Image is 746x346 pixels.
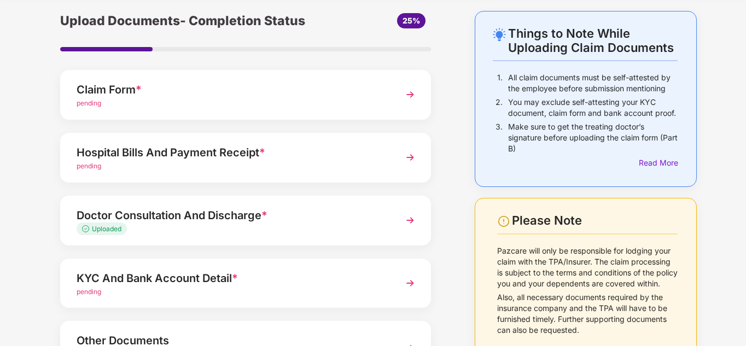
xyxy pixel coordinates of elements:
[77,269,386,287] div: KYC And Bank Account Detail
[508,97,678,119] p: You may exclude self-attesting your KYC document, claim form and bank account proof.
[400,210,420,230] img: svg+xml;base64,PHN2ZyBpZD0iTmV4dCIgeG1sbnM9Imh0dHA6Ly93d3cudzMub3JnLzIwMDAvc3ZnIiB3aWR0aD0iMzYiIG...
[92,225,121,233] span: Uploaded
[497,72,503,94] p: 1.
[82,225,92,232] img: svg+xml;base64,PHN2ZyB4bWxucz0iaHR0cDovL3d3dy53My5vcmcvMjAwMC9zdmciIHdpZHRoPSIxMy4zMzMiIGhlaWdodD...
[497,215,510,228] img: svg+xml;base64,PHN2ZyBpZD0iV2FybmluZ18tXzI0eDI0IiBkYXRhLW5hbWU9Ildhcm5pbmcgLSAyNHgyNCIgeG1sbnM9Im...
[77,288,101,296] span: pending
[400,273,420,293] img: svg+xml;base64,PHN2ZyBpZD0iTmV4dCIgeG1sbnM9Imh0dHA6Ly93d3cudzMub3JnLzIwMDAvc3ZnIiB3aWR0aD0iMzYiIG...
[497,292,678,336] p: Also, all necessary documents required by the insurance company and the TPA will have to be furni...
[77,81,386,98] div: Claim Form
[496,97,503,119] p: 2.
[77,144,386,161] div: Hospital Bills And Payment Receipt
[508,121,678,154] p: Make sure to get the treating doctor’s signature before uploading the claim form (Part B)
[77,99,101,107] span: pending
[496,121,503,154] p: 3.
[639,157,678,169] div: Read More
[400,85,420,104] img: svg+xml;base64,PHN2ZyBpZD0iTmV4dCIgeG1sbnM9Imh0dHA6Ly93d3cudzMub3JnLzIwMDAvc3ZnIiB3aWR0aD0iMzYiIG...
[508,72,678,94] p: All claim documents must be self-attested by the employee before submission mentioning
[512,213,678,228] div: Please Note
[493,28,506,41] img: svg+xml;base64,PHN2ZyB4bWxucz0iaHR0cDovL3d3dy53My5vcmcvMjAwMC9zdmciIHdpZHRoPSIyNC4wOTMiIGhlaWdodD...
[77,162,101,170] span: pending
[400,148,420,167] img: svg+xml;base64,PHN2ZyBpZD0iTmV4dCIgeG1sbnM9Imh0dHA6Ly93d3cudzMub3JnLzIwMDAvc3ZnIiB3aWR0aD0iMzYiIG...
[497,245,678,289] p: Pazcare will only be responsible for lodging your claim with the TPA/Insurer. The claim processin...
[60,11,307,31] div: Upload Documents- Completion Status
[403,16,420,25] span: 25%
[508,26,678,55] div: Things to Note While Uploading Claim Documents
[77,207,386,224] div: Doctor Consultation And Discharge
